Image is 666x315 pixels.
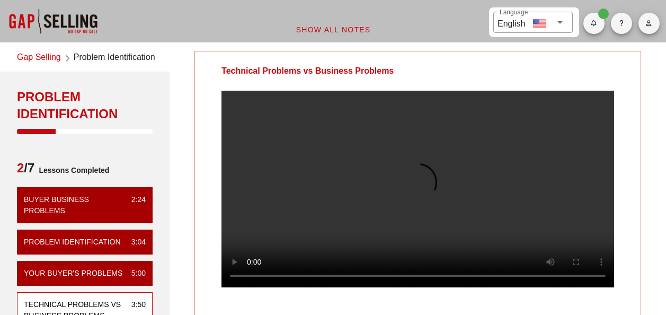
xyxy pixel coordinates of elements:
div: Problem Identification [24,237,121,248]
div: Your Buyer's Problems [24,268,122,279]
div: LanguageEnglish [493,12,573,33]
span: /7 [17,160,34,181]
div: 3:04 [123,237,146,248]
span: Show All Notes [296,25,371,34]
span: Lessons Completed [34,160,109,181]
span: Problem Identification [74,51,155,65]
div: English [498,15,525,30]
div: Technical Problems vs Business Problems [195,51,420,91]
div: Problem Identification [17,89,153,122]
label: Language [500,8,528,16]
a: Gap Selling [17,51,61,65]
span: 2 [17,161,24,175]
span: Badge [598,8,609,19]
div: Buyer Business Problems [24,194,123,216]
button: Show All Notes [287,20,379,39]
div: 5:00 [123,268,146,279]
div: 2:24 [123,194,146,216]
